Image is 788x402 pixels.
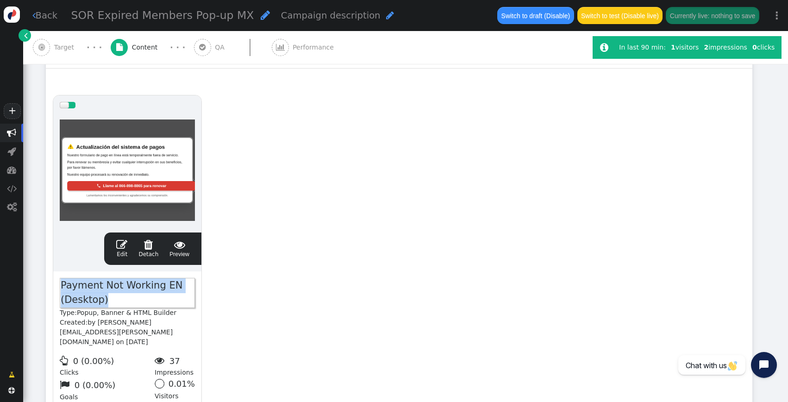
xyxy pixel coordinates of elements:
[38,44,45,51] span: 
[9,370,15,380] span: 
[155,356,167,365] span: 
[600,43,608,52] span: 
[386,11,394,20] span: 
[33,31,111,64] a:  Target · · ·
[132,43,162,52] span: Content
[752,44,775,51] span: clicks
[7,165,16,175] span: 
[169,379,195,389] span: 0.01%
[261,10,270,20] span: 
[60,377,155,402] div: Goals
[169,239,189,258] a: Preview
[668,43,701,52] div: visitors
[73,356,114,366] span: 0 (0.00%)
[497,7,574,24] button: Switch to draft (Disable)
[77,309,176,316] span: Popup, Banner & HTML Builder
[199,44,206,51] span: 
[619,43,668,52] div: In last 90 min:
[272,31,355,64] a:  Performance
[116,44,123,51] span: 
[116,239,127,258] a: Edit
[666,7,759,24] button: Currently live: nothing to save
[4,6,20,23] img: logo-icon.svg
[155,353,195,378] div: Impressions
[704,44,708,51] b: 2
[60,353,155,378] div: Clicks
[138,239,158,250] span: 
[24,31,28,40] span: 
[577,7,663,24] button: Switch to test (Disable live)
[194,31,272,64] a:  QA
[75,380,116,390] span: 0 (0.00%)
[281,10,381,21] span: Campaign description
[293,43,338,52] span: Performance
[671,44,675,51] b: 1
[169,239,189,258] span: Preview
[19,29,31,42] a: 
[215,43,228,52] span: QA
[60,356,71,365] span: 
[138,239,158,258] a: Detach
[170,41,185,54] div: · · ·
[169,239,189,250] span: 
[32,11,36,20] span: 
[704,44,747,51] span: impressions
[60,278,195,308] span: Payment Not Working EN (Desktop)
[54,43,78,52] span: Target
[60,319,173,345] span: by [PERSON_NAME][EMAIL_ADDRESS][PERSON_NAME][DOMAIN_NAME] on [DATE]
[276,44,285,51] span: 
[87,41,102,54] div: · · ·
[138,239,158,258] span: Detach
[766,2,788,29] a: ⋮
[7,128,16,138] span: 
[111,31,194,64] a:  Content · · ·
[7,184,17,193] span: 
[169,356,180,366] span: 37
[2,366,21,383] a: 
[8,387,15,394] span: 
[4,103,20,119] a: +
[71,9,254,22] span: SOR Expired Members Pop-up MX
[7,202,17,212] span: 
[116,239,127,250] span: 
[32,9,58,22] a: Back
[155,377,195,402] div: Visitors
[752,44,757,51] b: 0
[7,147,16,156] span: 
[60,380,72,389] span: 
[60,318,195,347] div: Created:
[60,308,195,318] div: Type:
